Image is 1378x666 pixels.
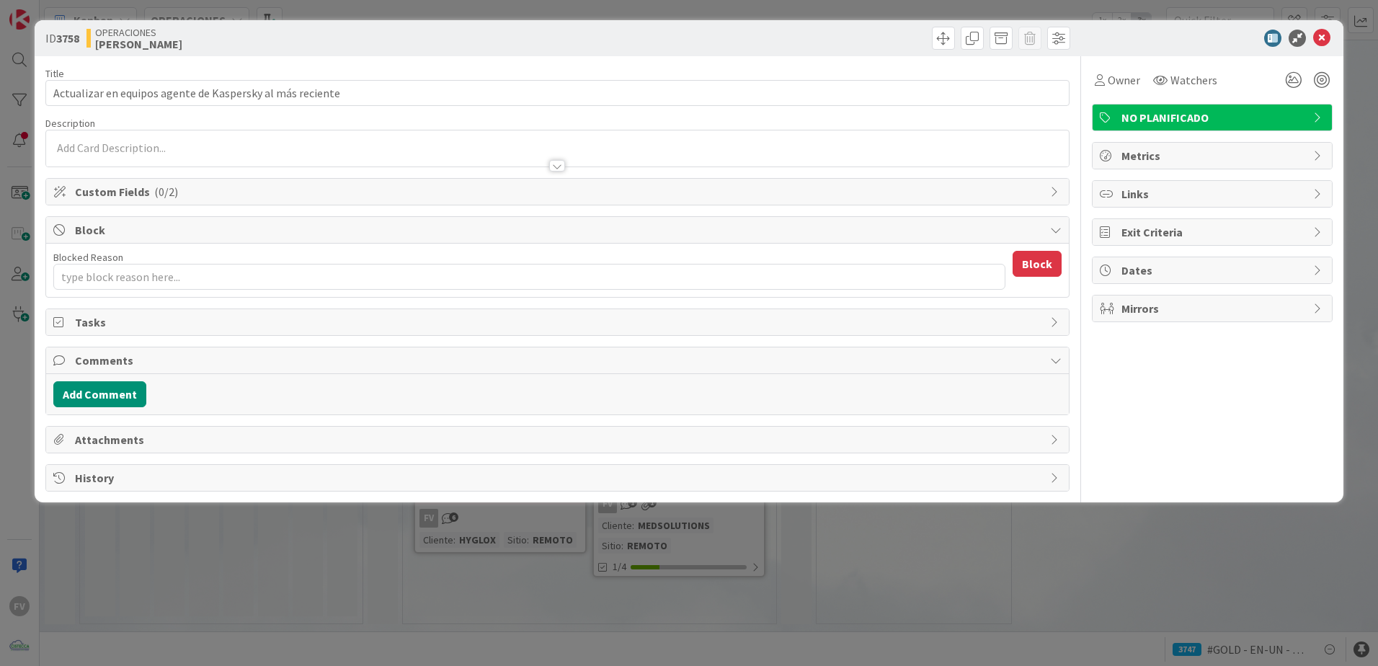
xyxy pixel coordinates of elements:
[95,38,182,50] b: [PERSON_NAME]
[53,251,123,264] label: Blocked Reason
[56,31,79,45] b: 3758
[1121,185,1306,203] span: Links
[45,117,95,130] span: Description
[1121,262,1306,279] span: Dates
[75,183,1043,200] span: Custom Fields
[95,27,182,38] span: OPERACIONES
[75,314,1043,331] span: Tasks
[45,80,1070,106] input: type card name here...
[75,469,1043,487] span: History
[45,30,79,47] span: ID
[1121,147,1306,164] span: Metrics
[154,185,178,199] span: ( 0/2 )
[45,67,64,80] label: Title
[53,381,146,407] button: Add Comment
[1170,71,1217,89] span: Watchers
[1108,71,1140,89] span: Owner
[1013,251,1062,277] button: Block
[75,431,1043,448] span: Attachments
[75,221,1043,239] span: Block
[1121,109,1306,126] span: NO PLANIFICADO
[75,352,1043,369] span: Comments
[1121,300,1306,317] span: Mirrors
[1121,223,1306,241] span: Exit Criteria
